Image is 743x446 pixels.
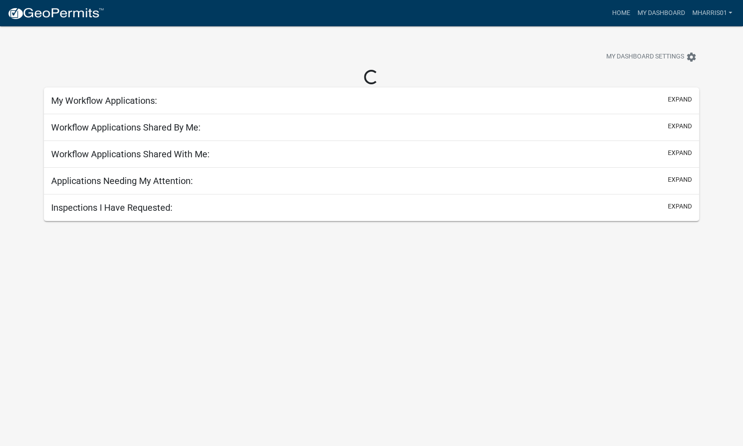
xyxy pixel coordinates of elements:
h5: My Workflow Applications: [51,95,157,106]
button: My Dashboard Settingssettings [599,48,704,66]
a: MHarris01 [688,5,736,22]
a: My Dashboard [633,5,688,22]
i: settings [686,52,697,63]
a: Home [608,5,633,22]
h5: Applications Needing My Attention: [51,175,193,186]
h5: Workflow Applications Shared By Me: [51,122,201,133]
button: expand [668,95,692,104]
button: expand [668,121,692,131]
h5: Workflow Applications Shared With Me: [51,149,210,160]
button: expand [668,202,692,211]
span: My Dashboard Settings [606,52,684,63]
button: expand [668,175,692,184]
h5: Inspections I Have Requested: [51,202,173,213]
button: expand [668,148,692,158]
